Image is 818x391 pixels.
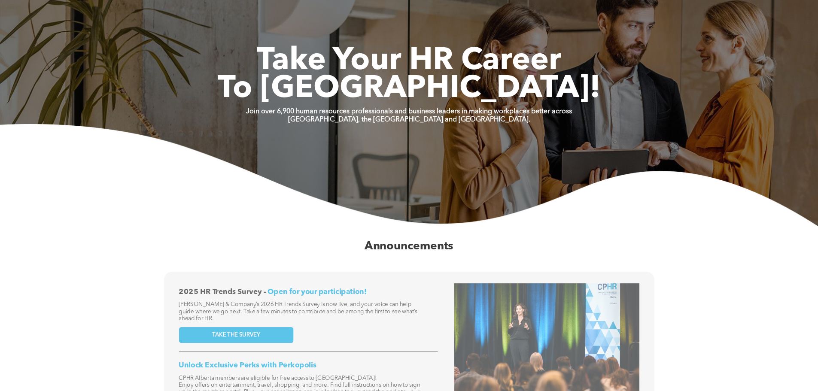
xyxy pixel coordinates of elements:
[268,288,366,295] span: Open for your participation!
[257,46,561,77] span: Take Your HR Career
[179,375,377,381] span: CPHR Alberta members are eligible for free access to [GEOGRAPHIC_DATA]!
[212,331,260,338] span: TAKE THE SURVEY
[218,74,601,105] span: To [GEOGRAPHIC_DATA]!
[179,362,316,369] span: Unlock Exclusive Perks with Perkopolis
[179,327,293,343] a: TAKE THE SURVEY
[365,241,453,252] span: Announcements
[246,108,572,115] strong: Join over 6,900 human resources professionals and business leaders in making workplaces better ac...
[288,116,530,123] strong: [GEOGRAPHIC_DATA], the [GEOGRAPHIC_DATA] and [GEOGRAPHIC_DATA].
[179,302,417,321] span: [PERSON_NAME] & Company’s 2026 HR Trends Survey is now live, and your voice can help guide where ...
[179,288,266,295] span: 2025 HR Trends Survey -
